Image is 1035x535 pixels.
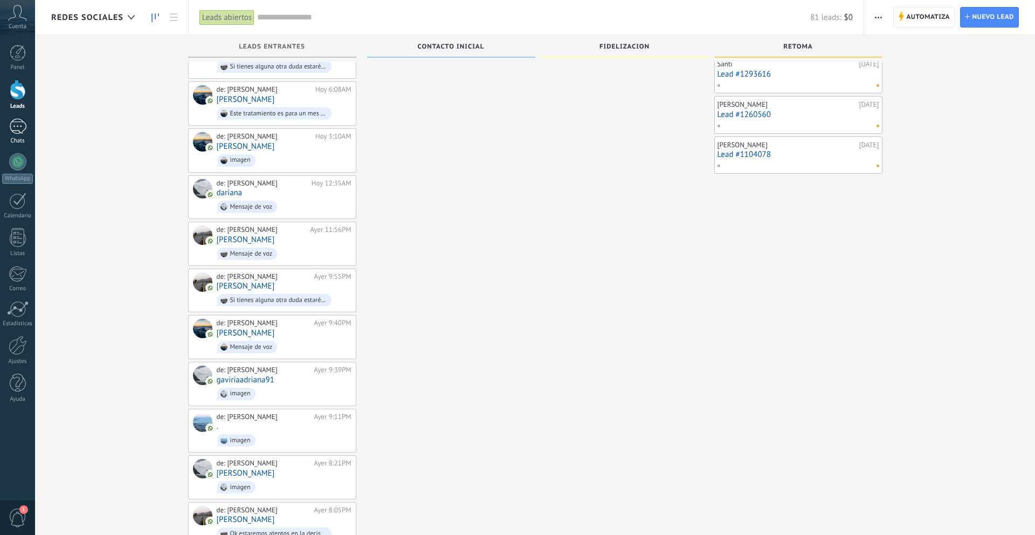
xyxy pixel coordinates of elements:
div: RETOMA [720,43,877,52]
div: Leads Entrantes [194,43,351,52]
a: gaviriaadriana91 [217,375,274,385]
span: No hay nada asignado [877,125,879,127]
div: Ayuda [2,396,33,403]
div: Listas [2,250,33,257]
a: [PERSON_NAME] [217,142,275,151]
span: Redes sociales [51,12,123,23]
div: Si tienes alguna otra duda estaré atenta a responderla 🤗 [230,63,327,71]
a: [PERSON_NAME] [217,95,275,104]
img: com.amocrm.amocrmwa.svg [206,237,214,245]
span: FIDELIZACION [599,43,650,51]
img: com.amocrm.amocrmwa.svg [206,378,214,385]
a: Lead #1260560 [717,110,879,119]
div: Natalia Montero [193,506,212,525]
div: Si tienes alguna otra duda estaré pendiente Para absolverla 🤩 [230,297,327,304]
div: Estadísticas [2,320,33,327]
div: de: [PERSON_NAME] [217,413,310,421]
div: imagen [230,390,251,397]
div: Mensaje de voz [230,203,273,211]
div: Ayer 9:11PM [314,413,351,421]
div: Panel [2,64,33,71]
img: com.amocrm.amocrmwa.svg [206,97,214,105]
span: No hay nada asignado [877,164,879,167]
div: Ayer 9:55PM [314,272,351,281]
a: . [217,422,218,431]
img: com.amocrm.amocrmwa.svg [206,518,214,525]
div: Diosenith Dearmas [193,272,212,292]
div: Hoy 12:35AM [312,179,351,188]
div: gaviriaadriana91 [193,366,212,385]
div: . [193,413,212,432]
img: com.amocrm.amocrmwa.svg [206,284,214,292]
div: de: [PERSON_NAME] [217,272,310,281]
img: com.amocrm.amocrmwa.svg [206,331,214,338]
div: de: [PERSON_NAME] [217,225,307,234]
div: Leads [2,103,33,110]
div: Santi [717,60,857,68]
div: imagen [230,156,251,164]
a: [PERSON_NAME] [217,328,275,338]
div: Ayer 9:39PM [314,366,351,374]
div: Mayerlin torres [193,225,212,245]
div: Carlos Mario [193,459,212,478]
div: imagen [230,484,251,491]
img: com.amocrm.amocrmwa.svg [206,424,214,432]
div: Correo [2,285,33,292]
div: Hoy 3:10AM [315,132,351,141]
div: de: [PERSON_NAME] [217,132,312,141]
a: Nuevo lead [960,7,1019,28]
div: de: [PERSON_NAME] [217,179,308,188]
div: [PERSON_NAME] [717,100,857,109]
span: No hay nada asignado [877,84,879,87]
span: Automatiza [906,8,950,27]
img: com.amocrm.amocrmwa.svg [206,471,214,478]
div: Ajustes [2,358,33,365]
div: [DATE] [859,60,879,68]
span: RETOMA [783,43,813,51]
span: Contacto inicial [418,43,485,51]
a: Lead #1293616 [717,70,879,79]
a: dariana [217,188,243,197]
div: de: [PERSON_NAME] [217,506,310,515]
a: Lead #1104078 [717,150,879,159]
div: Mensaje de voz [230,250,273,258]
a: [PERSON_NAME] [217,515,275,524]
a: [PERSON_NAME] [217,282,275,291]
div: dariana [193,179,212,198]
img: com.amocrm.amocrmwa.svg [206,191,214,198]
div: Chats [2,138,33,145]
div: Mensaje de voz [230,344,273,351]
div: Este tratamiento es para un mes y te garantizamos que cumplirás tu objetivo 🤗 [230,110,327,118]
img: com.amocrm.amocrmwa.svg [206,144,214,152]
a: [PERSON_NAME] [217,469,275,478]
div: Yessica [193,85,212,105]
div: [DATE] [859,141,879,149]
span: $0 [844,12,853,23]
a: [PERSON_NAME] [217,235,275,244]
div: Calendario [2,212,33,220]
span: 81 leads: [810,12,841,23]
div: Leads abiertos [199,10,254,25]
div: JOSE J [193,132,212,152]
div: [DATE] [859,100,879,109]
span: Leads Entrantes [239,43,305,51]
div: Hoy 6:08AM [315,85,351,94]
div: de: [PERSON_NAME] [217,319,310,327]
div: Ayer 8:21PM [314,459,351,468]
div: Alejandra Santacruz [193,319,212,338]
div: FIDELIZACION [546,43,703,52]
div: WhatsApp [2,174,33,184]
span: Cuenta [9,23,26,30]
div: de: [PERSON_NAME] [217,85,312,94]
div: de: [PERSON_NAME] [217,459,310,468]
span: 1 [19,505,28,514]
div: imagen [230,437,251,444]
a: Automatiza [893,7,955,28]
div: Ayer 9:40PM [314,319,351,327]
div: Contacto inicial [372,43,530,52]
div: [PERSON_NAME] [717,141,857,149]
div: Ayer 11:56PM [310,225,351,234]
span: Nuevo lead [972,8,1014,27]
div: de: [PERSON_NAME] [217,366,310,374]
div: Ayer 8:05PM [314,506,351,515]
